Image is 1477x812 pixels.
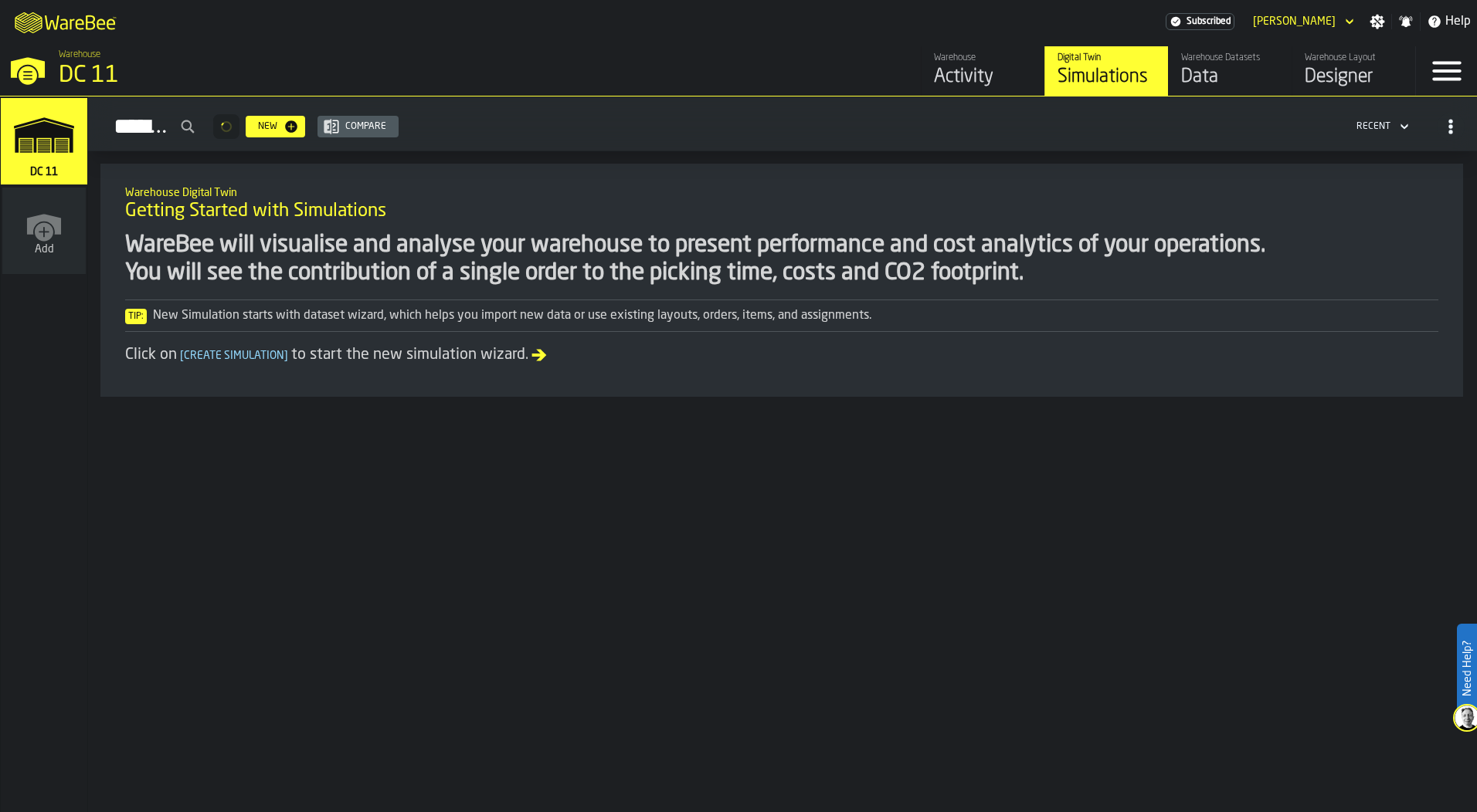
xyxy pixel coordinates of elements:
div: Warehouse Datasets [1181,52,1279,63]
label: button-toggle-Menu [1416,46,1477,96]
label: button-toggle-Help [1421,12,1477,31]
span: Tip: [125,309,147,324]
div: DropdownMenuValue-Ahmo Smajlovic [1253,15,1336,28]
div: WareBee will visualise and analyse your warehouse to present performance and cost analytics of yo... [125,232,1438,287]
div: Menu Subscription [1166,13,1234,30]
span: ] [284,350,288,361]
span: Subscribed [1187,16,1231,27]
div: Designer [1305,65,1403,90]
span: Create Simulation [177,350,291,361]
div: Warehouse [934,52,1032,63]
a: link-to-/wh/i/2e91095d-d0fa-471d-87cf-b9f7f81665fc/data [1168,46,1292,96]
span: DC 11 [27,166,61,178]
div: Compare [339,121,392,132]
div: ButtonLoadMore-Loading...-Prev-First-Last [207,114,246,139]
span: Add [35,243,54,255]
div: Click on to start the new simulation wizard. [125,344,1438,366]
label: Need Help? [1458,625,1475,712]
span: Warehouse [59,49,100,60]
div: New Simulation starts with dataset wizard, which helps you import new data or use existing layout... [125,306,1438,325]
button: button-Compare [317,116,399,137]
a: link-to-/wh/i/2e91095d-d0fa-471d-87cf-b9f7f81665fc/settings/billing [1166,13,1234,30]
label: button-toggle-Settings [1363,14,1391,29]
div: New [252,121,284,132]
h2: Sub Title [125,184,1438,199]
div: Data [1181,65,1279,90]
a: link-to-/wh/i/2e91095d-d0fa-471d-87cf-b9f7f81665fc/simulations [1,98,87,188]
a: link-to-/wh/i/2e91095d-d0fa-471d-87cf-b9f7f81665fc/simulations [1044,46,1168,96]
span: Help [1445,12,1471,31]
div: DropdownMenuValue-Ahmo Smajlovic [1247,12,1357,31]
div: Simulations [1058,65,1156,90]
label: button-toggle-Notifications [1392,14,1420,29]
div: DC 11 [59,62,476,90]
div: Activity [934,65,1032,90]
span: [ [180,350,184,361]
a: link-to-/wh/new [2,188,86,277]
span: Getting Started with Simulations [125,199,386,224]
a: link-to-/wh/i/2e91095d-d0fa-471d-87cf-b9f7f81665fc/designer [1292,46,1415,96]
div: DropdownMenuValue-4 [1356,121,1390,132]
div: Warehouse Layout [1305,52,1403,63]
button: button-New [246,116,305,137]
div: DropdownMenuValue-4 [1350,117,1412,136]
div: Digital Twin [1058,52,1156,63]
div: title-Getting Started with Simulations [113,176,1451,232]
h2: button-Simulations [88,96,1477,151]
a: link-to-/wh/i/2e91095d-d0fa-471d-87cf-b9f7f81665fc/feed/ [921,46,1044,96]
div: ItemListCard- [100,164,1463,397]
